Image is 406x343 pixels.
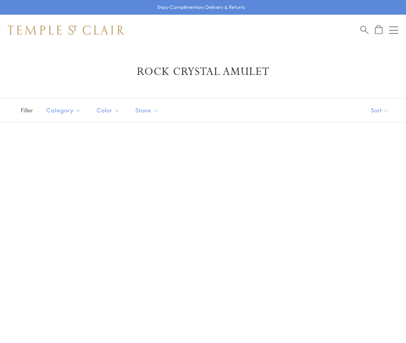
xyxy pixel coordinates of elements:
[375,25,382,35] a: Open Shopping Bag
[131,105,165,115] span: Stone
[43,105,87,115] span: Category
[41,102,87,119] button: Category
[360,25,368,35] a: Search
[19,65,387,79] h1: Rock Crystal Amulet
[157,3,245,11] p: Enjoy Complimentary Delivery & Returns
[8,25,125,35] img: Temple St. Clair
[389,25,398,35] button: Open navigation
[93,105,126,115] span: Color
[130,102,165,119] button: Stone
[91,102,126,119] button: Color
[353,98,406,122] button: Show sort by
